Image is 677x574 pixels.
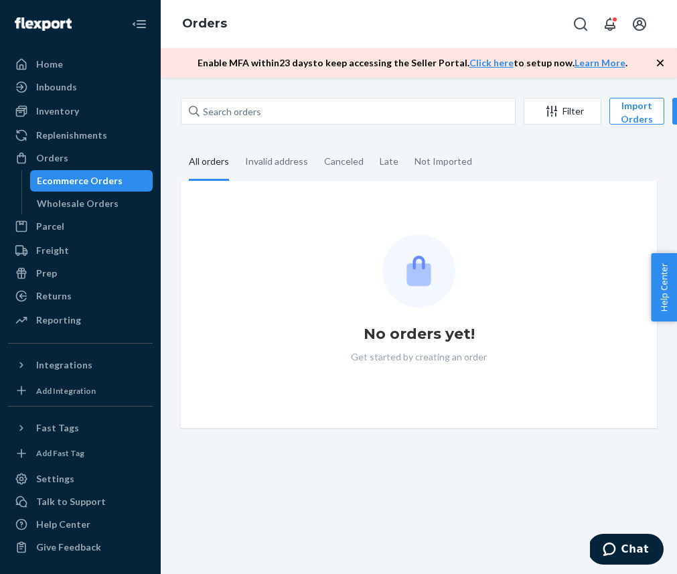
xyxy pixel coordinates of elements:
[36,151,68,165] div: Orders
[8,125,153,146] a: Replenishments
[36,58,63,71] div: Home
[8,468,153,490] a: Settings
[181,98,516,125] input: Search orders
[597,11,623,38] button: Open notifications
[36,495,106,508] div: Talk to Support
[30,170,153,192] a: Ecommerce Orders
[8,381,153,401] a: Add Integration
[590,534,664,567] iframe: Opens a widget where you can chat to one of our agents
[469,57,514,68] a: Click here
[380,144,398,179] div: Late
[36,358,92,372] div: Integrations
[198,56,627,70] p: Enable MFA within 23 days to keep accessing the Seller Portal. to setup now. .
[245,144,308,179] div: Invalid address
[575,57,625,68] a: Learn More
[182,16,227,31] a: Orders
[36,129,107,142] div: Replenishments
[626,11,653,38] button: Open account menu
[15,17,72,31] img: Flexport logo
[189,144,229,181] div: All orders
[36,421,79,435] div: Fast Tags
[8,147,153,169] a: Orders
[351,350,487,364] p: Get started by creating an order
[8,216,153,237] a: Parcel
[30,193,153,214] a: Wholesale Orders
[8,100,153,122] a: Inventory
[36,541,101,554] div: Give Feedback
[609,98,664,125] button: Import Orders
[651,253,677,321] button: Help Center
[171,5,238,44] ol: breadcrumbs
[8,491,153,512] button: Talk to Support
[8,285,153,307] a: Returns
[8,76,153,98] a: Inbounds
[382,234,455,307] img: Empty list
[36,244,69,257] div: Freight
[36,289,72,303] div: Returns
[8,536,153,558] button: Give Feedback
[36,104,79,118] div: Inventory
[8,54,153,75] a: Home
[36,313,81,327] div: Reporting
[324,144,364,179] div: Canceled
[37,197,119,210] div: Wholesale Orders
[524,104,601,118] div: Filter
[8,309,153,331] a: Reporting
[364,324,475,345] h1: No orders yet!
[8,240,153,261] a: Freight
[8,354,153,376] button: Integrations
[8,263,153,284] a: Prep
[8,417,153,439] button: Fast Tags
[567,11,594,38] button: Open Search Box
[8,514,153,535] a: Help Center
[36,80,77,94] div: Inbounds
[36,472,74,486] div: Settings
[524,98,601,125] button: Filter
[37,174,123,188] div: Ecommerce Orders
[36,518,90,531] div: Help Center
[126,11,153,38] button: Close Navigation
[8,444,153,463] a: Add Fast Tag
[415,144,472,179] div: Not Imported
[36,267,57,280] div: Prep
[36,447,84,459] div: Add Fast Tag
[36,220,64,233] div: Parcel
[36,385,96,397] div: Add Integration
